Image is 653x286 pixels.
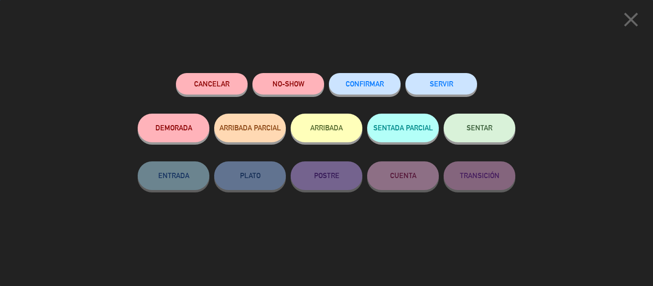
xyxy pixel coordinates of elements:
[291,114,362,142] button: ARRIBADA
[329,73,401,95] button: CONFIRMAR
[444,114,515,142] button: SENTAR
[176,73,248,95] button: Cancelar
[367,161,439,190] button: CUENTA
[291,161,362,190] button: POSTRE
[138,161,209,190] button: ENTRADA
[367,114,439,142] button: SENTADA PARCIAL
[467,124,492,132] span: SENTAR
[138,114,209,142] button: DEMORADA
[219,124,281,132] span: ARRIBADA PARCIAL
[444,161,515,190] button: TRANSICIÓN
[619,8,643,32] i: close
[214,114,286,142] button: ARRIBADA PARCIAL
[616,7,646,35] button: close
[346,80,384,88] span: CONFIRMAR
[405,73,477,95] button: SERVIR
[252,73,324,95] button: NO-SHOW
[214,161,286,190] button: PLATO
